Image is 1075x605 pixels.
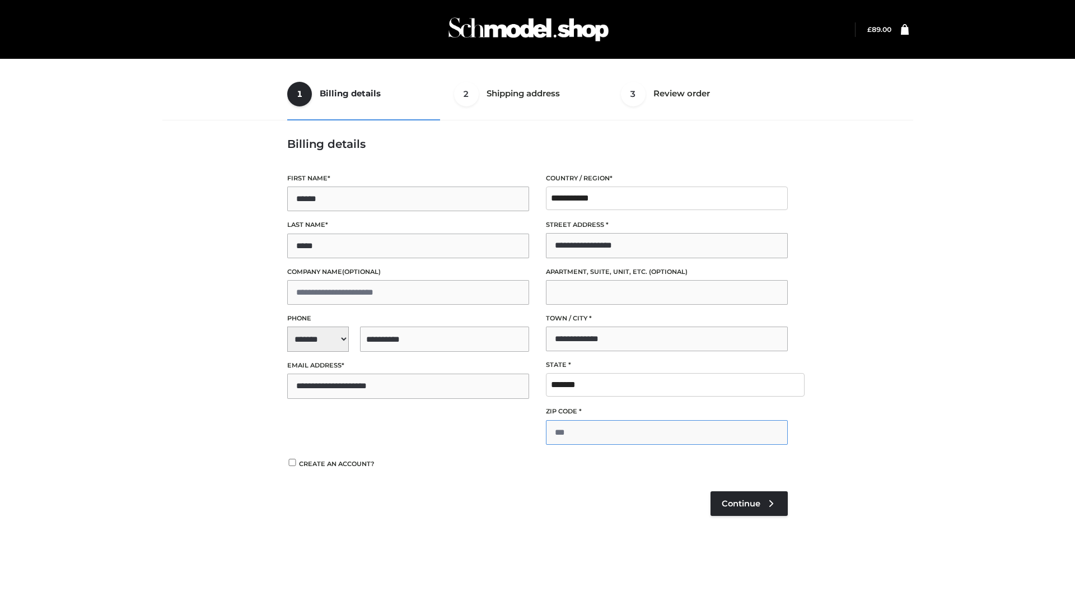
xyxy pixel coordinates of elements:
label: Apartment, suite, unit, etc. [546,267,788,277]
span: Create an account? [299,460,375,468]
h3: Billing details [287,137,788,151]
span: Continue [722,499,760,509]
bdi: 89.00 [867,25,891,34]
label: Country / Region [546,173,788,184]
label: ZIP Code [546,406,788,417]
label: First name [287,173,529,184]
a: Continue [711,491,788,516]
span: (optional) [342,268,381,276]
span: £ [867,25,872,34]
label: State [546,360,788,370]
label: Street address [546,220,788,230]
input: Create an account? [287,459,297,466]
label: Last name [287,220,529,230]
label: Company name [287,267,529,277]
a: £89.00 [867,25,891,34]
label: Phone [287,313,529,324]
label: Email address [287,360,529,371]
span: (optional) [649,268,688,276]
label: Town / City [546,313,788,324]
img: Schmodel Admin 964 [445,7,613,52]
